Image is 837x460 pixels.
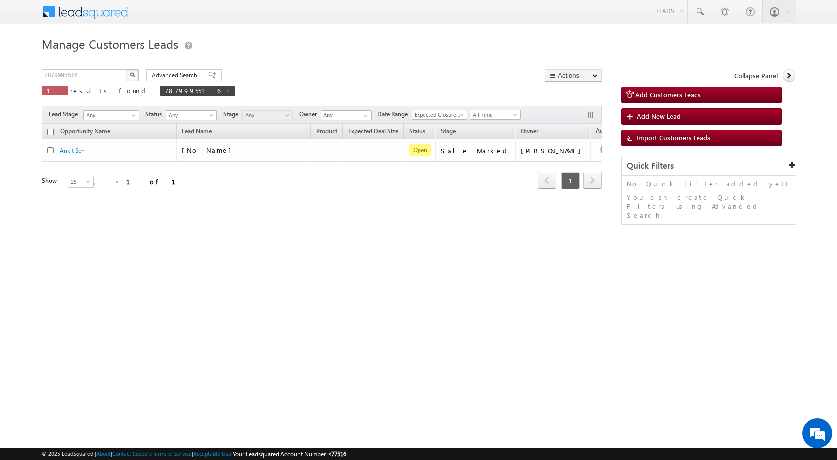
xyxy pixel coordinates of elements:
span: Import Customers Leads [636,133,710,142]
p: No Quick Filter added yet! [627,179,791,188]
input: Check all records [47,129,54,135]
div: Quick Filters [622,156,796,176]
span: Owner [521,127,538,135]
span: Status [145,110,166,119]
span: Owner [299,110,321,119]
a: Any [242,110,293,120]
span: Lead Name [177,126,217,139]
div: Sale Marked [441,146,511,155]
a: Contact Support [112,450,151,457]
a: next [583,173,602,189]
a: Expected Deal Size [343,126,403,139]
span: [No Name] [182,146,236,154]
a: Opportunity Name [55,126,115,139]
a: Any [83,110,139,120]
span: Manage Customers Leads [42,36,178,52]
div: Show [42,176,60,185]
em: Submit [146,307,181,320]
span: results found [70,86,149,95]
span: next [583,172,602,189]
span: Opportunity Name [60,127,110,135]
input: Type to Search [321,110,372,120]
textarea: Type your message and click 'Submit' [13,92,182,299]
span: 77516 [331,450,346,458]
a: Status [404,126,430,139]
span: 25 [68,177,95,186]
span: Your Leadsquared Account Number is [233,450,346,458]
span: Actions [591,125,621,138]
p: You can create Quick Filters using Advanced Search. [627,193,791,220]
a: 25 [68,176,94,188]
a: About [96,450,111,457]
img: d_60004797649_company_0_60004797649 [17,52,42,65]
span: Expected Deal Size [348,127,398,135]
span: Add New Lead [637,112,681,120]
span: Collapse Panel [734,71,778,80]
span: prev [538,172,556,189]
span: 7879995516 [165,86,220,95]
button: Actions [545,69,602,82]
span: Any [84,111,136,120]
a: prev [538,173,556,189]
a: Stage [436,126,461,139]
a: Expected Closure Date [412,110,467,120]
span: Expected Closure Date [412,110,464,119]
span: Open [409,144,431,156]
a: Any [166,110,217,120]
div: 1 - 1 of 1 [92,176,188,187]
a: Show All Items [358,111,371,121]
span: Date Range [377,110,412,119]
div: [PERSON_NAME] [521,146,586,155]
span: Advanced Search [152,71,200,80]
img: Search [130,72,135,77]
span: Stage [223,110,242,119]
div: Minimize live chat window [163,5,187,29]
span: 1 [561,172,580,189]
span: Stage [441,127,456,135]
span: Add Customers Leads [635,90,701,99]
a: Terms of Service [153,450,192,457]
div: Leave a message [52,52,167,65]
span: 1 [47,86,63,95]
span: All Time [470,110,518,119]
span: Any [243,111,290,120]
a: All Time [470,110,521,120]
span: Lead Stage [49,110,82,119]
a: Ankit Sen [60,147,85,154]
span: © 2025 LeadSquared | | | | | [42,449,346,459]
span: Any [166,111,214,120]
span: Product [316,127,337,135]
a: Acceptable Use [193,450,231,457]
